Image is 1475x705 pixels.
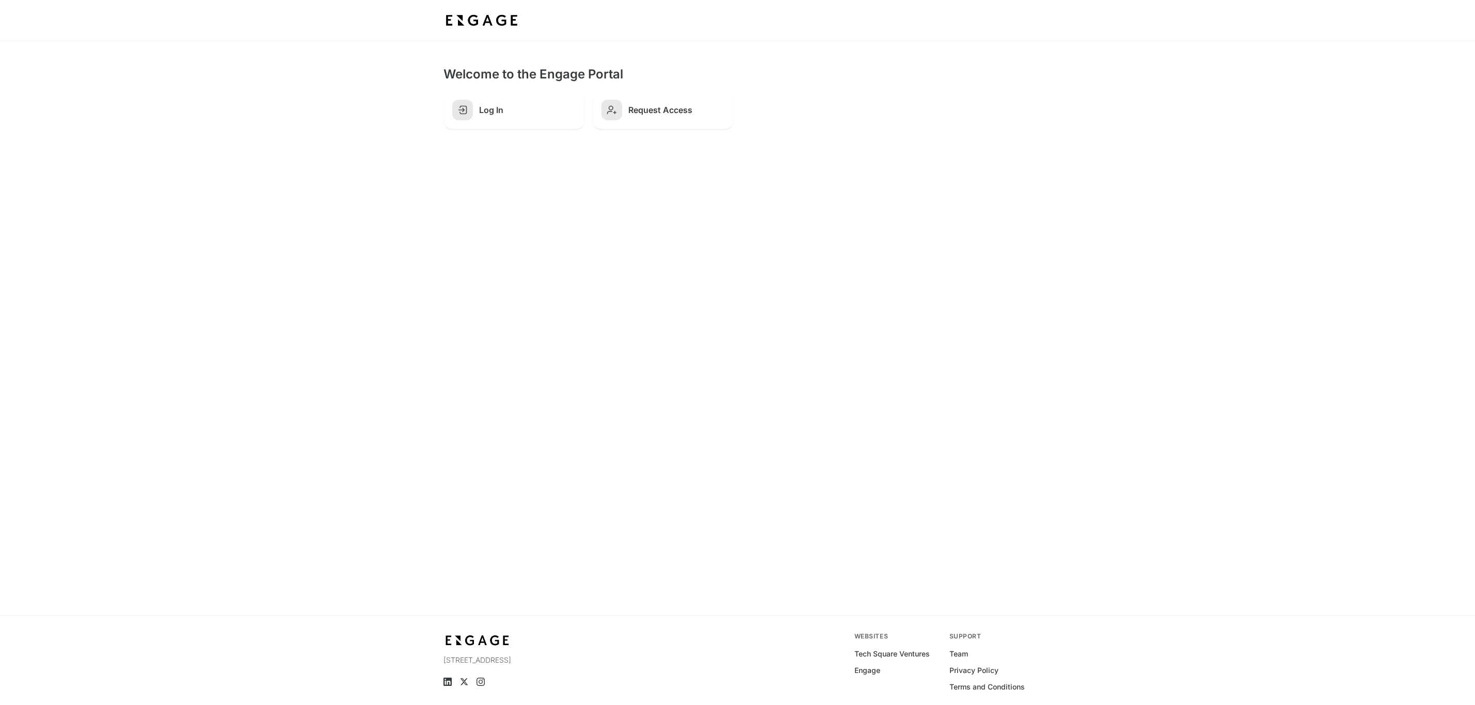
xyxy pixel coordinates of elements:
[949,649,968,659] a: Team
[949,682,1025,692] a: Terms and Conditions
[443,11,520,30] img: bdf1fb74-1727-4ba0-a5bd-bc74ae9fc70b.jpeg
[479,105,576,115] h2: Log In
[443,66,1032,83] h2: Welcome to the Engage Portal
[443,91,584,129] a: Log In
[628,105,725,115] h2: Request Access
[949,632,1032,640] div: Support
[477,678,485,686] a: Instagram
[460,678,468,686] a: X (Twitter)
[949,665,998,676] a: Privacy Policy
[443,678,623,686] ul: Social media
[443,632,512,649] img: bdf1fb74-1727-4ba0-a5bd-bc74ae9fc70b.jpeg
[443,678,452,686] a: LinkedIn
[593,91,734,129] a: Request Access
[443,655,623,665] p: [STREET_ADDRESS]
[854,665,880,676] a: Engage
[854,649,930,659] a: Tech Square Ventures
[854,632,937,640] div: Websites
